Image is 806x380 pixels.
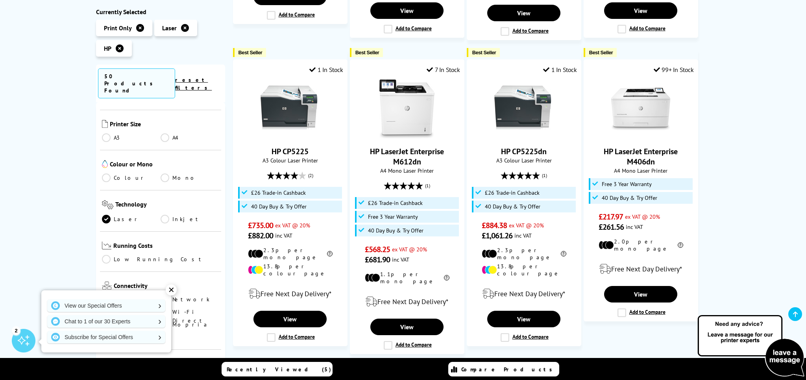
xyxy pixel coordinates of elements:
span: £217.97 [599,212,623,222]
a: HP LaserJet Enterprise M406dn [611,132,670,140]
span: inc VAT [514,232,532,239]
a: View [370,319,444,335]
li: 2.3p per mono page [482,247,566,261]
span: A4 Mono Laser Printer [588,167,694,174]
img: Open Live Chat window [696,314,806,378]
a: HP LaserJet Enterprise M406dn [604,146,678,167]
label: Add to Compare [267,11,315,20]
a: View [253,311,327,327]
span: Technology [115,200,219,211]
span: (2) [308,168,313,183]
li: 1.1p per mono page [365,271,449,285]
a: View [604,286,677,303]
li: 2.0p per mono page [599,238,683,252]
span: £884.38 [482,220,507,231]
span: 40 Day Buy & Try Offer [251,203,307,210]
a: HP CP5225dn [501,146,547,157]
a: HP LaserJet Enterprise M612dn [370,146,444,167]
span: £26 Trade-in Cashback [368,200,423,206]
span: 40 Day Buy & Try Offer [368,227,423,234]
div: modal_delivery [237,283,343,305]
label: Add to Compare [384,341,432,350]
a: reset filters [175,76,212,91]
a: Compare Products [448,362,559,376]
button: Best Seller [233,48,266,57]
span: Running Costs [113,242,219,251]
a: View [604,2,677,19]
img: HP LaserJet Enterprise M612dn [377,79,436,138]
span: Free 3 Year Warranty [602,181,652,187]
div: 99+ In Stock [654,66,694,74]
span: Best Seller [355,50,379,55]
div: 1 In Stock [309,66,343,74]
span: Best Seller [238,50,263,55]
a: View [370,2,444,19]
a: Subscribe for Special Offers [47,331,165,343]
a: HP CP5225dn [494,132,553,140]
label: Add to Compare [501,27,549,36]
span: inc VAT [275,232,292,239]
a: Mopria [161,321,219,329]
img: HP CP5225dn [494,79,553,138]
button: Best Seller [350,48,383,57]
span: (1) [542,168,547,183]
a: HP CP5225 [261,132,320,140]
span: £735.00 [248,220,274,231]
a: HP LaserJet Enterprise M612dn [377,132,436,140]
span: A3 Colour Laser Printer [237,157,343,164]
a: Colour [102,173,161,182]
a: View [487,311,560,327]
span: ex VAT @ 20% [392,245,427,253]
div: ✕ [166,284,177,295]
span: A3 Colour Laser Printer [471,157,577,164]
span: inc VAT [626,223,643,231]
button: Best Seller [467,48,500,57]
img: Connectivity [102,282,112,290]
span: ex VAT @ 20% [275,221,310,229]
a: Low Running Cost [102,255,219,264]
label: Add to Compare [617,25,666,33]
div: Currently Selected [96,8,225,16]
li: 2.3p per mono page [248,247,333,261]
span: 50 Products Found [98,68,175,98]
span: £26 Trade-in Cashback [251,190,306,196]
label: Add to Compare [384,25,432,33]
img: Technology [102,200,113,209]
img: Printer Size [102,120,108,128]
span: Printer Size [110,120,219,129]
div: 1 In Stock [543,66,577,74]
span: Best Seller [472,50,496,55]
span: £568.25 [365,244,390,255]
a: Mono [161,173,219,182]
span: Best Seller [589,50,613,55]
span: Print Only [104,24,132,32]
span: 40 Day Buy & Try Offer [602,195,657,201]
a: Network [161,295,219,304]
a: Chat to 1 of our 30 Experts [47,315,165,328]
a: View our Special Offers [47,299,165,312]
div: 2 [12,326,20,335]
span: Laser [162,24,177,32]
label: Add to Compare [267,333,315,342]
span: Connectivity [114,282,219,291]
span: £1,061.26 [482,231,513,241]
img: Colour or Mono [102,160,108,168]
span: Recently Viewed (5) [227,366,331,373]
span: Free 3 Year Warranty [368,214,418,220]
span: £882.00 [248,231,274,241]
div: modal_delivery [588,258,694,280]
label: Add to Compare [617,308,666,317]
span: £261.56 [599,222,624,232]
img: Running Costs [102,242,111,250]
a: View [487,5,560,21]
span: HP [104,44,111,52]
span: inc VAT [392,256,409,263]
span: A4 Mono Laser Printer [354,167,460,174]
span: Colour or Mono [110,160,219,170]
span: £681.90 [365,255,390,265]
a: Laser [102,215,161,223]
img: HP LaserJet Enterprise M406dn [611,79,670,138]
a: Recently Viewed (5) [222,362,333,376]
label: Add to Compare [501,333,549,342]
span: Compare Products [461,366,556,373]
